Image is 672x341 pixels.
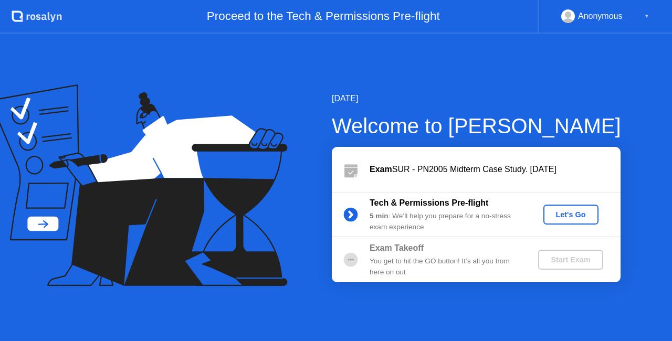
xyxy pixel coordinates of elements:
button: Let's Go [543,205,598,225]
b: 5 min [370,212,388,220]
b: Tech & Permissions Pre-flight [370,198,488,207]
div: Start Exam [542,255,598,264]
div: Welcome to [PERSON_NAME] [332,110,621,142]
button: Start Exam [538,250,603,270]
div: Anonymous [578,9,623,23]
div: SUR - PN2005 Midterm Case Study. [DATE] [370,163,621,176]
div: Let's Go [548,210,594,219]
b: Exam [370,165,392,174]
div: [DATE] [332,92,621,105]
div: : We’ll help you prepare for a no-stress exam experience [370,211,521,232]
b: Exam Takeoff [370,243,424,252]
div: You get to hit the GO button! It’s all you from here on out [370,256,521,278]
div: ▼ [644,9,649,23]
